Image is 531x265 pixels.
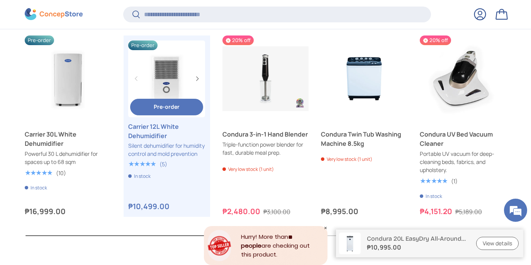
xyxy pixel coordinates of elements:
img: ConcepStore [25,8,83,20]
a: Carrier 30L White Dehumidifier [25,130,111,148]
span: Pre-order [25,35,54,45]
p: Condura 20L EasyDry All-Around Dryer Dehumidifier [367,235,467,242]
span: 20% off [222,35,254,45]
a: Condura 3-in-1 Hand Blender [222,35,309,122]
a: Condura 3-in-1 Hand Blender [222,130,309,139]
a: Condura Twin Tub Washing Machine 8.5kg [321,35,407,122]
a: Condura UV Bed Vacuum Cleaner [420,35,506,122]
div: Close [324,226,327,230]
span: We're online! [45,82,107,160]
strong: ₱10,995.00 [367,243,467,252]
a: View details [476,237,519,250]
span: Pre-order [128,41,158,50]
a: Condura UV Bed Vacuum Cleaner [420,130,506,148]
div: Chat with us now [40,43,130,53]
button: Pre-order [130,99,203,115]
img: condura-easy-dry-dehumidifier-full-view-concepstore.ph [339,233,361,254]
a: Carrier 12L White Dehumidifier [128,41,205,117]
a: Carrier 30L White Dehumidifier [25,35,111,122]
div: Minimize live chat window [127,4,145,22]
textarea: Type your message and hit 'Enter' [4,180,147,207]
span: Pre-order [154,103,180,110]
a: Condura Twin Tub Washing Machine 8.5kg [321,130,407,148]
a: Carrier 12L White Dehumidifier [128,122,205,140]
span: 20% off [420,35,451,45]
